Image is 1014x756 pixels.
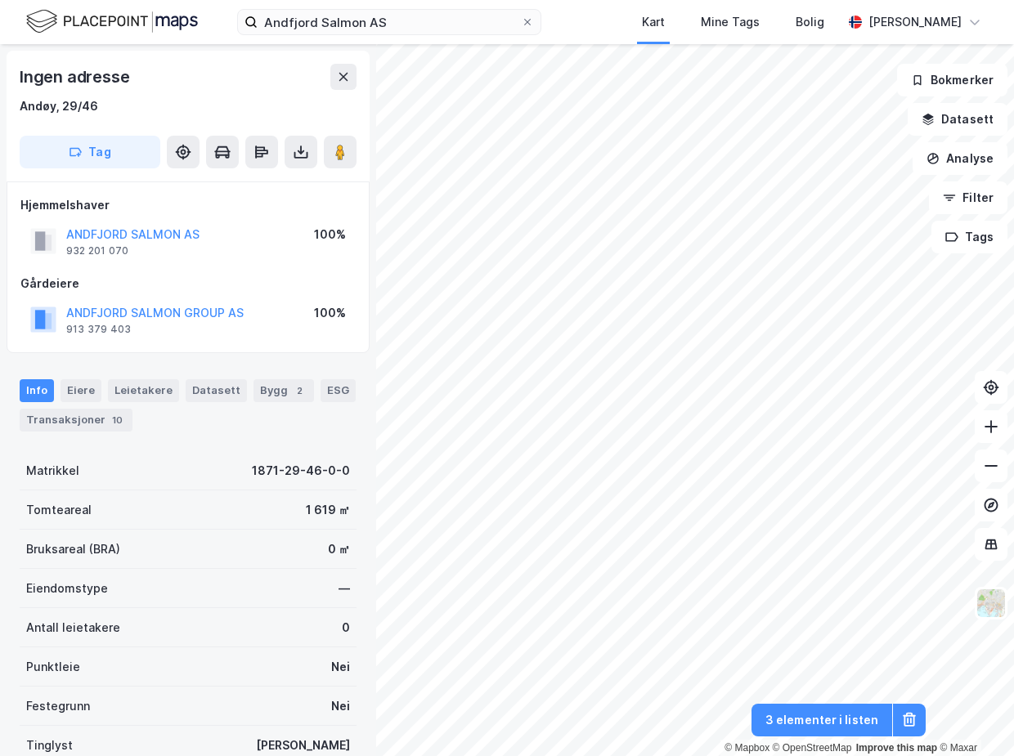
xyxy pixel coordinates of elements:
[109,412,126,428] div: 10
[20,64,132,90] div: Ingen adresse
[642,12,665,32] div: Kart
[258,10,521,34] input: Søk på adresse, matrikkel, gårdeiere, leietakere eller personer
[908,103,1007,136] button: Datasett
[976,588,1007,619] img: Z
[913,142,1007,175] button: Analyse
[253,379,314,402] div: Bygg
[773,742,852,754] a: OpenStreetMap
[26,500,92,520] div: Tomteareal
[252,461,350,481] div: 1871-29-46-0-0
[66,323,131,336] div: 913 379 403
[20,409,132,432] div: Transaksjoner
[342,618,350,637] div: 0
[328,539,350,559] div: 0 ㎡
[26,696,90,716] div: Festegrunn
[897,64,1007,96] button: Bokmerker
[186,379,247,402] div: Datasett
[26,539,120,559] div: Bruksareal (BRA)
[61,379,101,402] div: Eiere
[26,618,120,637] div: Antall leietakere
[725,742,769,754] a: Mapbox
[868,12,962,32] div: [PERSON_NAME]
[752,704,892,736] button: 3 elementer i listen
[306,500,350,520] div: 1 619 ㎡
[796,12,824,32] div: Bolig
[339,579,350,598] div: —
[291,382,307,399] div: 2
[20,274,356,293] div: Gårdeiere
[20,195,356,215] div: Hjemmelshaver
[26,579,108,598] div: Eiendomstype
[20,379,54,402] div: Info
[20,136,160,168] button: Tag
[321,379,356,402] div: ESG
[26,657,80,677] div: Punktleie
[314,303,346,323] div: 100%
[931,221,1007,253] button: Tags
[256,736,350,755] div: [PERSON_NAME]
[331,657,350,677] div: Nei
[331,696,350,716] div: Nei
[26,736,73,755] div: Tinglyst
[929,181,1007,214] button: Filter
[314,225,346,244] div: 100%
[856,742,937,754] a: Improve this map
[932,678,1014,756] iframe: Chat Widget
[66,244,128,257] div: 932 201 070
[108,379,179,402] div: Leietakere
[701,12,760,32] div: Mine Tags
[26,461,79,481] div: Matrikkel
[20,96,98,116] div: Andøy, 29/46
[26,7,198,36] img: logo.f888ab2527a4732fd821a326f86c7f29.svg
